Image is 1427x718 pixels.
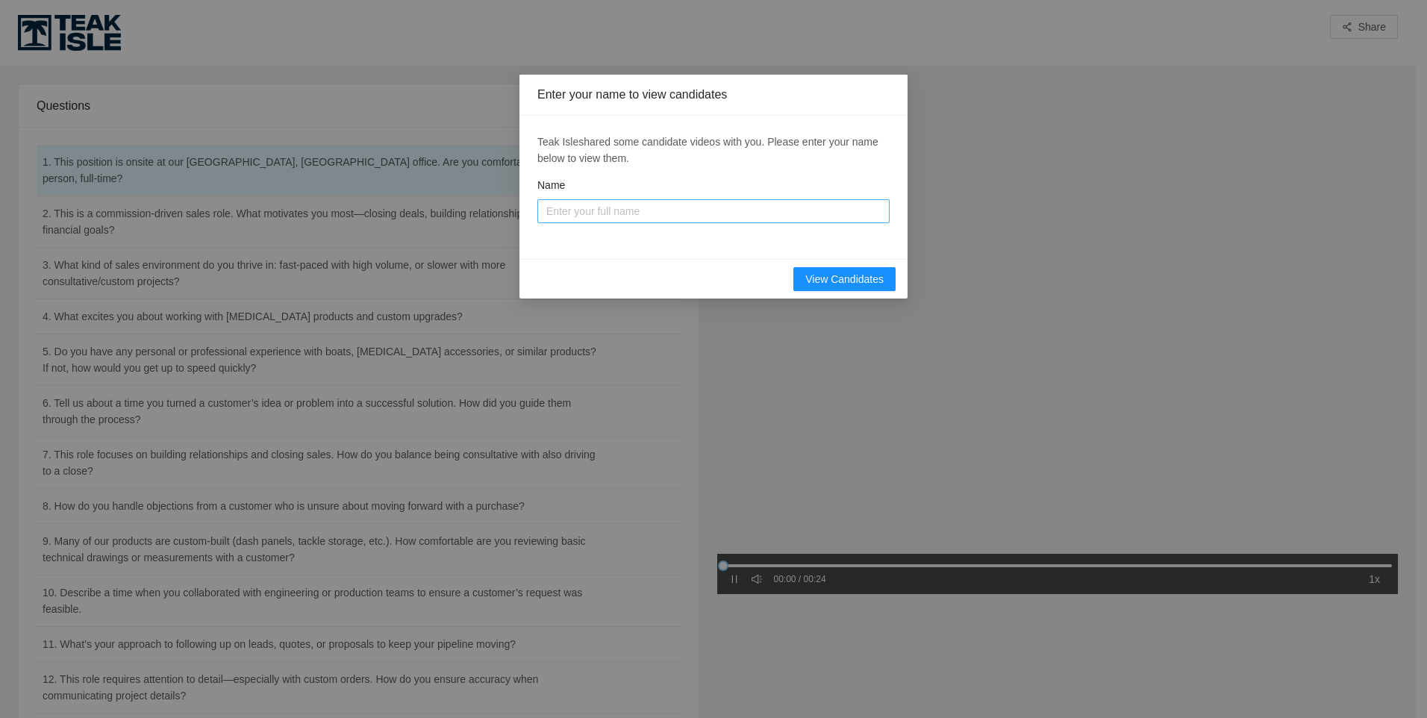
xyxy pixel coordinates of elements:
[537,134,890,166] div: Teak Isle shared some candidate videos with you. Please enter your name below to view them.
[537,87,890,103] div: Enter your name to view candidates
[537,177,565,193] label: Name
[537,199,890,223] input: Name
[805,271,884,287] span: View Candidates
[793,267,896,291] button: View Candidates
